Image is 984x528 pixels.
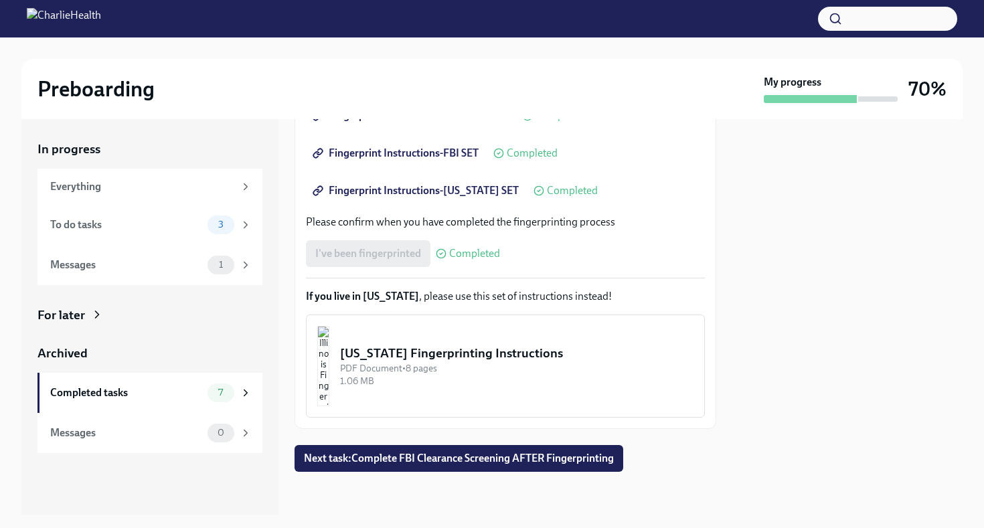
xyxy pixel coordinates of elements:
span: 3 [210,219,232,230]
span: Completed [536,110,586,121]
div: Everything [50,179,234,194]
span: Completed [547,185,598,196]
a: Completed tasks7 [37,373,262,413]
p: Please confirm when you have completed the fingerprinting process [306,215,705,230]
a: Archived [37,345,262,362]
div: PDF Document • 8 pages [340,362,693,375]
span: Next task : Complete FBI Clearance Screening AFTER Fingerprinting [304,452,614,465]
h2: Preboarding [37,76,155,102]
img: CharlieHealth [27,8,101,29]
span: 1 [211,260,231,270]
div: [US_STATE] Fingerprinting Instructions [340,345,693,362]
div: To do tasks [50,217,202,232]
a: Messages1 [37,245,262,285]
a: To do tasks3 [37,205,262,245]
button: Next task:Complete FBI Clearance Screening AFTER Fingerprinting [295,445,623,472]
strong: My progress [764,75,821,90]
span: 7 [210,387,231,398]
div: For later [37,306,85,324]
span: Completed [507,148,558,159]
a: Everything [37,169,262,205]
span: 0 [210,428,232,438]
span: Completed [449,248,500,259]
a: Fingerprint Instructions-FBI SET [306,140,488,167]
div: Completed tasks [50,385,202,400]
div: Messages [50,258,202,272]
a: For later [37,306,262,324]
h3: 70% [908,77,947,101]
a: Messages0 [37,413,262,453]
a: In progress [37,141,262,158]
span: Fingerprint Instructions-FBI SET [315,147,479,160]
strong: If you live in [US_STATE] [306,290,419,302]
p: , please use this set of instructions instead! [306,289,705,304]
div: 1.06 MB [340,375,693,387]
span: Fingerprint Instructions-[US_STATE] SET [315,184,519,197]
a: Fingerprint Instructions-[US_STATE] SET [306,177,528,204]
div: Messages [50,426,202,440]
button: [US_STATE] Fingerprinting InstructionsPDF Document•8 pages1.06 MB [306,315,705,418]
img: Illinois Fingerprinting Instructions [317,326,329,406]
